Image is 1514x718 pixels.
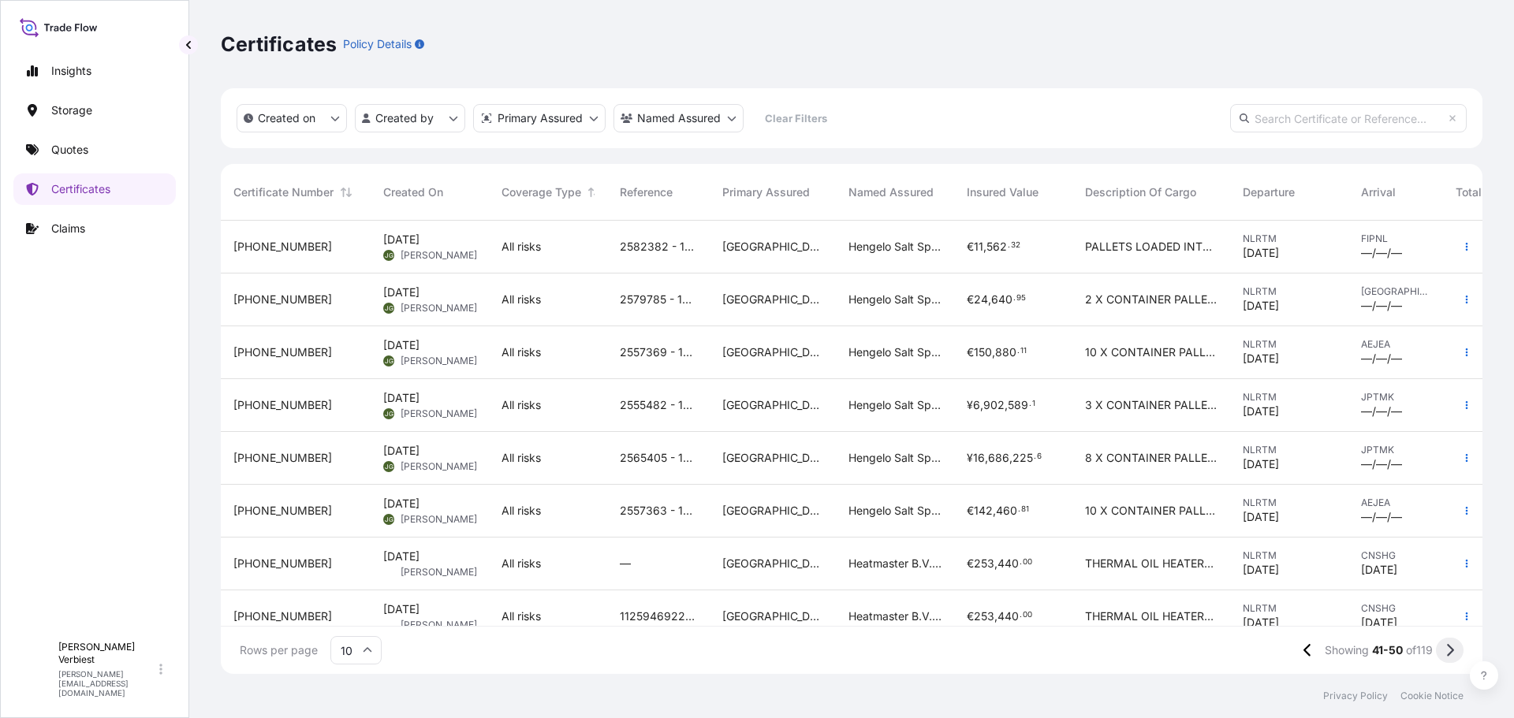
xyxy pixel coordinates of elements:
[233,397,332,413] span: [PHONE_NUMBER]
[620,556,631,571] span: —
[1361,404,1402,419] span: —/—/—
[1361,549,1430,562] span: CNSHG
[998,558,1019,569] span: 440
[994,611,998,622] span: ,
[996,505,1017,516] span: 460
[1361,444,1430,456] span: JPTMK
[1230,104,1467,132] input: Search Certificate or Reference...
[383,496,420,512] span: [DATE]
[51,181,110,197] p: Certificates
[1361,298,1402,314] span: —/—/—
[983,241,986,252] span: ,
[401,460,477,473] span: [PERSON_NAME]
[1020,348,1027,354] span: 11
[1325,642,1369,658] span: Showing
[620,292,697,307] span: 2579785 - 1265941328
[1020,612,1022,618] span: .
[848,239,942,255] span: Hengelo Salt Specialties B.V.
[995,347,1016,358] span: 880
[991,294,1012,305] span: 640
[383,337,420,353] span: [DATE]
[1361,497,1430,509] span: AEJEA
[233,184,334,200] span: Certificate Number
[1400,690,1464,702] a: Cookie Notice
[1243,602,1336,615] span: NLRTM
[383,549,420,564] span: [DATE]
[988,294,991,305] span: ,
[1372,642,1403,658] span: 41-50
[13,95,176,126] a: Storage
[722,608,823,624] span: [GEOGRAPHIC_DATA]
[385,406,393,422] span: JG
[502,397,541,413] span: All risks
[967,294,974,305] span: €
[986,241,1007,252] span: 562
[337,183,356,202] button: Sort
[848,556,942,571] span: Heatmaster B.V., [STREET_ADDRESS][PERSON_NAME]
[848,450,942,466] span: Hengelo Salt Specialties B.V.
[620,608,697,624] span: 1125946922 - Heatmaster 2564 2
[974,505,993,516] span: 142
[974,241,983,252] span: 11
[401,513,477,526] span: [PERSON_NAME]
[613,104,744,132] button: cargoOwner Filter options
[1243,298,1279,314] span: [DATE]
[967,558,974,569] span: €
[848,503,942,519] span: Hengelo Salt Specialties B.V.
[985,452,988,463] span: ,
[1243,285,1336,298] span: NLRTM
[385,247,393,263] span: JG
[1456,184,1482,200] span: Total
[233,239,332,255] span: [PHONE_NUMBER]
[1361,233,1430,245] span: FIPNL
[620,450,697,466] span: 2565405 - 1265938646
[498,110,583,126] p: Primary Assured
[1085,344,1218,360] span: 10 X CONTAINER PALLETS LOADED INTO 1 20 DRY HEAVY DUTY CONTAINER 10 PALLETS NEZO FINE TABLE SALT ...
[1020,560,1022,565] span: .
[355,104,465,132] button: createdBy Filter options
[1323,690,1388,702] p: Privacy Policy
[1017,348,1020,354] span: .
[620,184,673,200] span: Reference
[375,110,434,126] p: Created by
[1406,642,1433,658] span: of 119
[1016,296,1026,301] span: 95
[1009,452,1012,463] span: ,
[385,459,393,474] span: JG
[473,104,606,132] button: distributor Filter options
[1085,292,1218,307] span: 2 X CONTAINER PALLETS LOADED INTO 1 20 DRY HEAVY DUTY CONTAINER 11 PALLETS NEZO FINE TABLE SALT 1...
[722,239,823,255] span: [GEOGRAPHIC_DATA]
[343,36,412,52] p: Policy Details
[722,556,823,571] span: [GEOGRAPHIC_DATA]
[401,566,477,578] span: [PERSON_NAME]
[1085,608,1218,624] span: THERMAL OIL HEATERS HEATER ACCESSORIES QUANTITY 1 SHIPSET PRICE TERM CIF [GEOGRAPHIC_DATA]
[233,450,332,466] span: [PHONE_NUMBER]
[30,661,43,677] span: M
[383,285,420,300] span: [DATE]
[722,184,810,200] span: Primary Assured
[967,400,973,411] span: ¥
[848,292,942,307] span: Hengelo Salt Specialties B.V.
[51,142,88,158] p: Quotes
[1032,401,1035,407] span: 1
[1021,507,1029,512] span: 81
[967,347,974,358] span: €
[967,452,973,463] span: ¥
[13,213,176,244] a: Claims
[722,450,823,466] span: [GEOGRAPHIC_DATA]
[848,397,942,413] span: Hengelo Salt Specialties B.V.
[1029,401,1031,407] span: .
[1361,456,1402,472] span: —/—/—
[240,642,318,658] span: Rows per page
[974,347,992,358] span: 150
[848,608,942,624] span: Heatmaster B.V., [STREET_ADDRESS][PERSON_NAME]
[401,407,477,420] span: [PERSON_NAME]
[401,302,477,314] span: [PERSON_NAME]
[620,397,697,413] span: 2555482 - 1265938924
[967,505,974,516] span: €
[51,102,92,118] p: Storage
[385,512,393,527] span: JG
[384,564,394,580] span: MV
[1243,615,1279,631] span: [DATE]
